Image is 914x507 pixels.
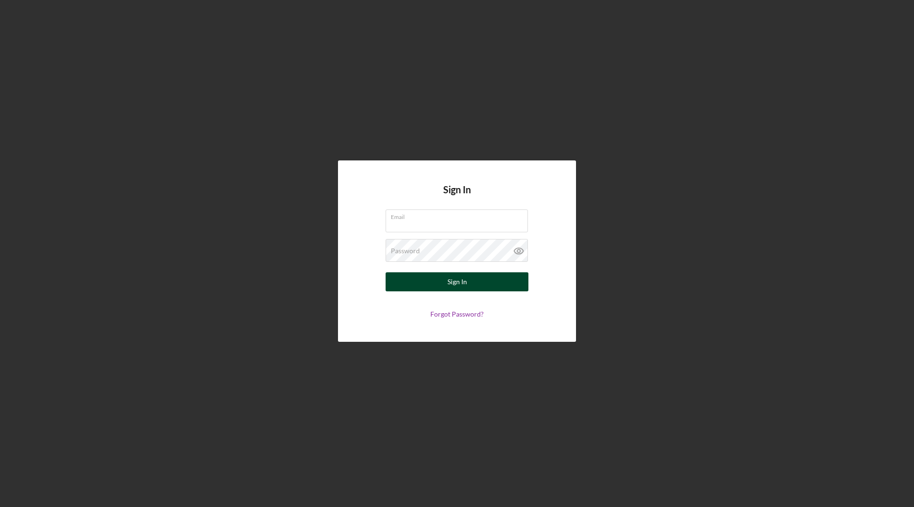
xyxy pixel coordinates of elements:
button: Sign In [386,272,528,291]
label: Email [391,210,528,220]
div: Sign In [447,272,467,291]
a: Forgot Password? [430,310,484,318]
h4: Sign In [443,184,471,209]
label: Password [391,247,420,255]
